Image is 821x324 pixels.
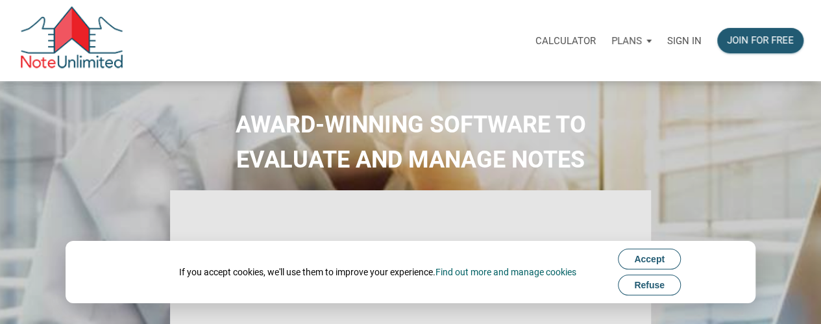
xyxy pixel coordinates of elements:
[179,266,576,279] div: If you accept cookies, we'll use them to improve your experience.
[435,267,576,277] a: Find out more and manage cookies
[528,20,604,61] a: Calculator
[659,20,709,61] a: Sign in
[10,107,811,177] h2: AWARD-WINNING SOFTWARE TO EVALUATE AND MANAGE NOTES
[717,28,803,53] button: Join for free
[618,249,681,269] button: Accept
[667,35,702,47] p: Sign in
[634,254,665,264] span: Accept
[634,280,665,290] span: Refuse
[727,33,794,48] div: Join for free
[604,21,659,60] button: Plans
[618,275,681,295] button: Refuse
[709,20,811,61] a: Join for free
[604,20,659,61] a: Plans
[535,35,596,47] p: Calculator
[611,35,642,47] p: Plans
